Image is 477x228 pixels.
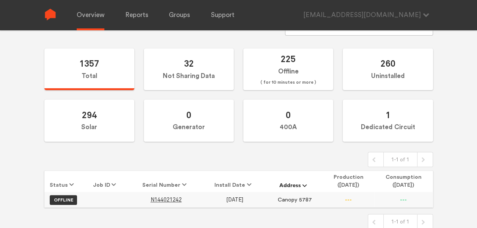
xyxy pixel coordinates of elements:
[129,171,202,192] th: Serial Number
[281,53,296,64] span: 225
[323,192,374,207] td: ---
[374,171,433,192] th: Consumption ([DATE])
[150,197,181,203] a: N144021242
[343,48,433,91] label: Uninstalled
[286,109,291,120] span: 0
[144,100,234,142] label: Generator
[79,58,99,69] span: 1357
[385,109,390,120] span: 1
[243,100,333,142] label: 400A
[343,100,433,142] label: Dedicated Circuit
[83,171,130,192] th: Job ID
[44,9,56,20] img: Sense Logo
[50,195,77,205] label: OFFLINE
[44,171,83,192] th: Status
[186,109,191,120] span: 0
[374,192,433,207] td: ---
[266,171,323,192] th: Address
[243,48,333,91] label: Offline
[44,48,134,91] label: Total
[380,58,395,69] span: 260
[184,58,194,69] span: 32
[323,171,374,192] th: Production ([DATE])
[226,197,243,203] span: [DATE]
[44,100,134,142] label: Solar
[203,171,267,192] th: Install Date
[144,48,234,91] label: Not Sharing Data
[82,109,97,120] span: 294
[260,78,316,87] span: ( for 10 minutes or more )
[383,152,417,167] div: 1-1 of 1
[266,192,323,207] td: Canopy 5787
